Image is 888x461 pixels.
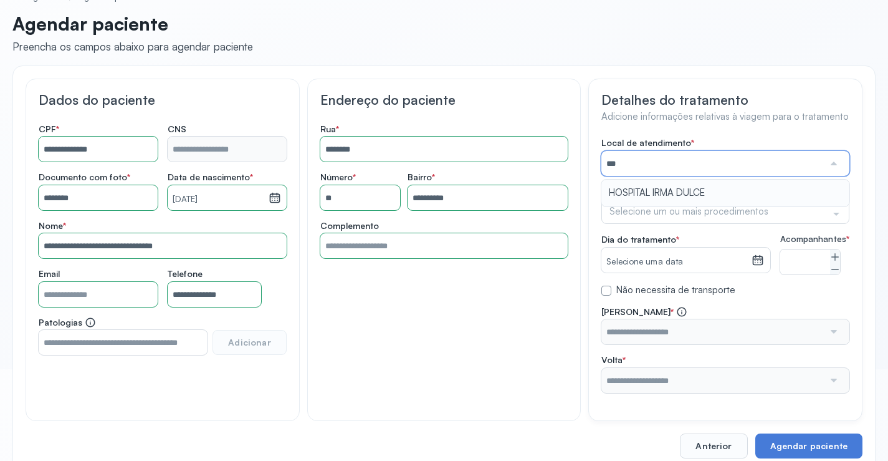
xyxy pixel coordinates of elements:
label: Não necessita de transporte [616,284,735,296]
div: Preencha os campos abaixo para agendar paciente [12,40,253,53]
p: Agendar paciente [12,12,253,35]
span: Data de nascimento [168,172,253,183]
span: CNS [168,124,186,135]
h4: Adicione informações relativas à viagem para o tratamento [601,111,849,123]
li: HOSPITAL IRMA DULCE [601,180,849,206]
span: Complemento [320,220,379,231]
button: Adicionar [212,330,286,355]
button: Agendar paciente [755,434,862,459]
span: Rua [320,124,339,135]
span: Local de atendimento [601,137,694,148]
span: Volta [601,354,626,366]
small: Selecione uma data [606,256,747,268]
h3: Detalhes do tratamento [601,92,849,108]
h3: Dados do paciente [39,92,287,108]
span: Selecione um ou mais procedimentos [609,205,768,218]
small: [DATE] [173,193,264,206]
span: Telefone [168,268,203,279]
span: Dia do tratamento [601,234,679,245]
span: Acompanhantes [780,234,849,245]
span: Nome [39,220,66,231]
span: Patologias [39,317,96,328]
span: CPF [39,124,59,135]
span: Bairro [408,172,435,183]
span: Número [320,172,356,183]
h3: Endereço do paciente [320,92,568,108]
button: Anterior [680,434,747,459]
span: [PERSON_NAME] [601,306,687,318]
span: Documento com foto [39,172,130,183]
span: Email [39,268,60,279]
